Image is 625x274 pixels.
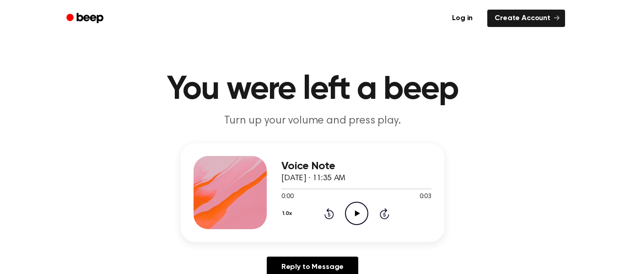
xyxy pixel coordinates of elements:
h1: You were left a beep [78,73,547,106]
button: 1.0x [281,206,295,221]
p: Turn up your volume and press play. [137,113,488,129]
a: Beep [60,10,112,27]
span: [DATE] · 11:35 AM [281,174,345,183]
span: 0:00 [281,192,293,202]
span: 0:03 [420,192,431,202]
a: Create Account [487,10,565,27]
h3: Voice Note [281,160,431,172]
a: Log in [443,8,482,29]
